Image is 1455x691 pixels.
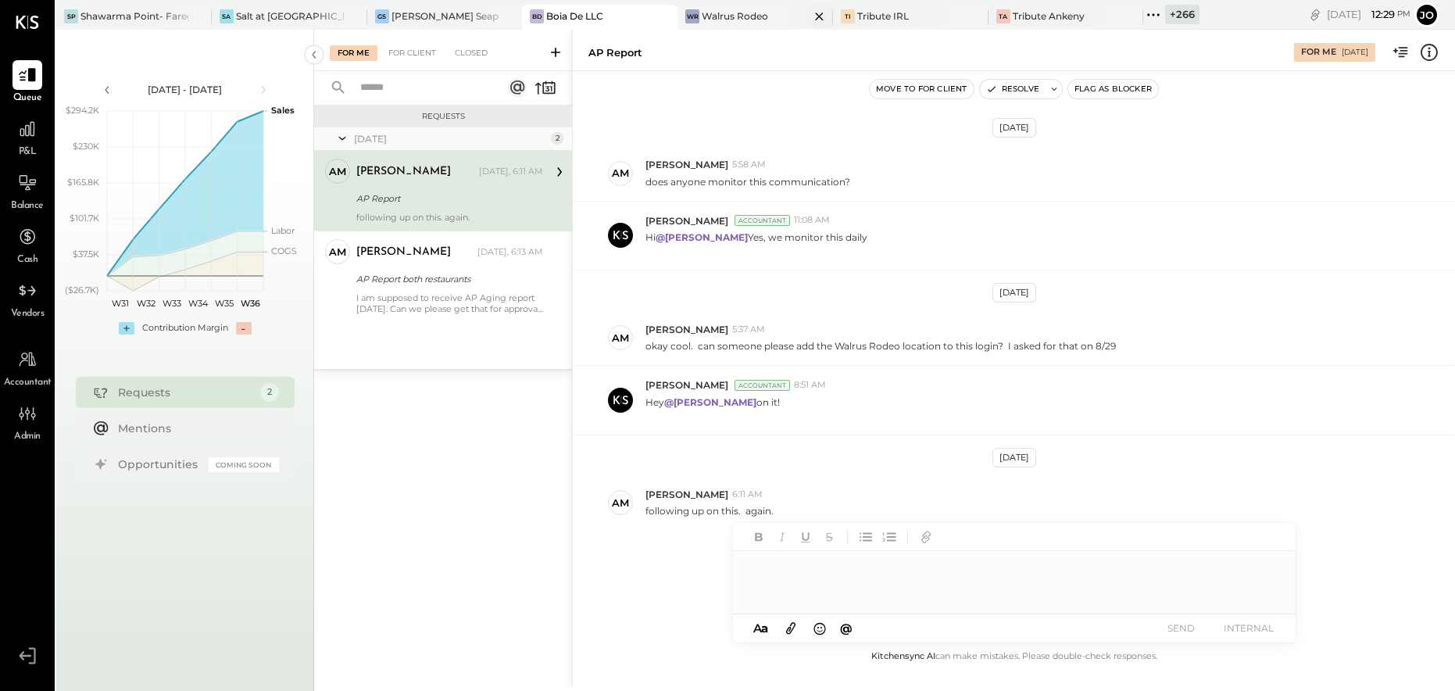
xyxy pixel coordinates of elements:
span: 8:51 AM [794,379,826,392]
div: TI [841,9,855,23]
button: Strikethrough [819,527,839,547]
text: W31 [111,298,128,309]
span: Balance [11,199,44,213]
div: For Me [330,45,377,61]
div: Shawarma Point- Fareground [80,9,188,23]
div: WR [685,9,699,23]
span: 5:58 AM [732,159,766,171]
div: GS [375,9,389,23]
text: $165.8K [67,177,99,188]
div: Mentions [118,421,271,436]
div: Closed [447,45,495,61]
div: AP Report [356,191,538,206]
text: W34 [188,298,209,309]
button: @ [835,618,857,638]
div: Requests [322,111,564,122]
div: [DATE], 6:13 AM [477,246,543,259]
a: Vendors [1,276,54,321]
div: SP [64,9,78,23]
div: TA [996,9,1010,23]
div: AP Report [588,45,642,60]
p: does anyone monitor this communication? [645,175,850,188]
span: Cash [17,253,38,267]
button: Aa [749,620,774,637]
div: + [119,322,134,335]
div: Walrus Rodeo [702,9,768,23]
text: W32 [137,298,156,309]
div: Boia De LLC [546,9,603,23]
button: INTERNAL [1217,618,1280,639]
text: W36 [240,298,259,309]
div: [DATE] [992,283,1036,303]
div: Requests [118,385,252,400]
div: [PERSON_NAME] [356,245,451,260]
text: $37.5K [73,249,99,260]
a: P&L [1,114,54,159]
button: Unordered List [856,527,876,547]
div: [PERSON_NAME] Seaport [391,9,499,23]
span: 6:11 AM [732,489,763,501]
text: W33 [163,298,181,309]
div: AM [329,164,346,179]
span: [PERSON_NAME] [645,323,728,336]
text: Sales [271,105,295,116]
div: I am supposed to receive AP Aging report [DATE]. Can we please get that for approval for both res... [356,292,543,314]
a: Admin [1,399,54,444]
div: [PERSON_NAME] [356,164,451,180]
div: 2 [260,383,279,402]
div: AP Report both restaurants [356,271,538,287]
span: @ [840,621,853,636]
span: Accountant [4,376,52,390]
button: Underline [795,527,816,547]
a: Queue [1,60,54,106]
p: Hey on it! [645,396,780,422]
div: [DATE] - [DATE] [119,83,252,96]
div: Coming Soon [209,457,279,472]
button: Italic [772,527,792,547]
button: Flag as Blocker [1068,80,1158,98]
div: [DATE] [354,132,547,145]
span: [PERSON_NAME] [645,214,728,227]
a: Cash [1,222,54,267]
div: copy link [1307,6,1323,23]
span: P&L [19,145,37,159]
div: Sa [220,9,234,23]
div: Contribution Margin [142,322,228,335]
button: Bold [749,527,769,547]
div: [DATE], 6:11 AM [479,166,543,178]
div: [DATE] [1327,7,1410,22]
div: Tribute IRL [857,9,909,23]
a: Accountant [1,345,54,390]
button: Move to for client [870,80,974,98]
span: 5:37 AM [732,324,765,336]
div: Tribute Ankeny [1013,9,1085,23]
span: 11:08 AM [794,214,830,227]
span: a [761,621,768,636]
text: W35 [215,298,234,309]
div: AM [612,496,629,510]
button: Ordered List [879,527,899,547]
div: [DATE] [992,118,1036,138]
span: Vendors [11,307,45,321]
div: BD [530,9,544,23]
div: For Client [381,45,444,61]
div: Accountant [735,380,790,391]
div: AM [612,166,629,181]
strong: @[PERSON_NAME] [656,231,748,243]
strong: @[PERSON_NAME] [664,396,756,408]
text: $294.2K [66,105,99,116]
div: following up on this. again. [356,212,543,223]
button: Jo [1414,2,1439,27]
text: $230K [73,141,99,152]
div: AM [612,331,629,345]
span: [PERSON_NAME] [645,488,728,501]
text: COGS [271,245,297,256]
div: Opportunities [118,456,201,472]
span: Queue [13,91,42,106]
div: [DATE] [992,448,1036,467]
div: [DATE] [1342,47,1368,58]
text: ($26.7K) [65,285,99,295]
text: $101.7K [70,213,99,224]
span: Admin [14,430,41,444]
button: SEND [1150,618,1213,639]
